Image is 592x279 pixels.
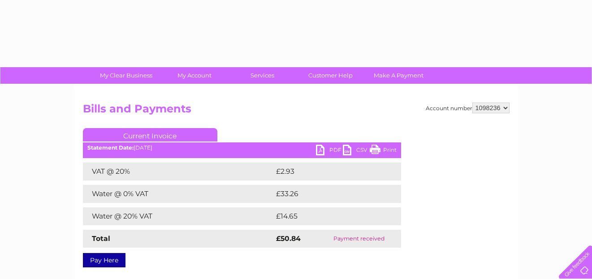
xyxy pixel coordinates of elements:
a: Print [370,145,397,158]
td: £2.93 [274,163,380,180]
td: Payment received [317,230,401,248]
td: VAT @ 20% [83,163,274,180]
a: My Account [157,67,231,84]
div: [DATE] [83,145,401,151]
a: Services [225,67,299,84]
a: My Clear Business [89,67,163,84]
strong: Total [92,234,110,243]
b: Statement Date: [87,144,134,151]
a: CSV [343,145,370,158]
td: Water @ 20% VAT [83,207,274,225]
a: Customer Help [294,67,367,84]
a: Pay Here [83,253,125,267]
td: Water @ 0% VAT [83,185,274,203]
strong: £50.84 [276,234,301,243]
div: Account number [426,103,510,113]
td: £33.26 [274,185,383,203]
a: Current Invoice [83,128,217,142]
a: Make A Payment [362,67,436,84]
td: £14.65 [274,207,382,225]
a: PDF [316,145,343,158]
h2: Bills and Payments [83,103,510,120]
